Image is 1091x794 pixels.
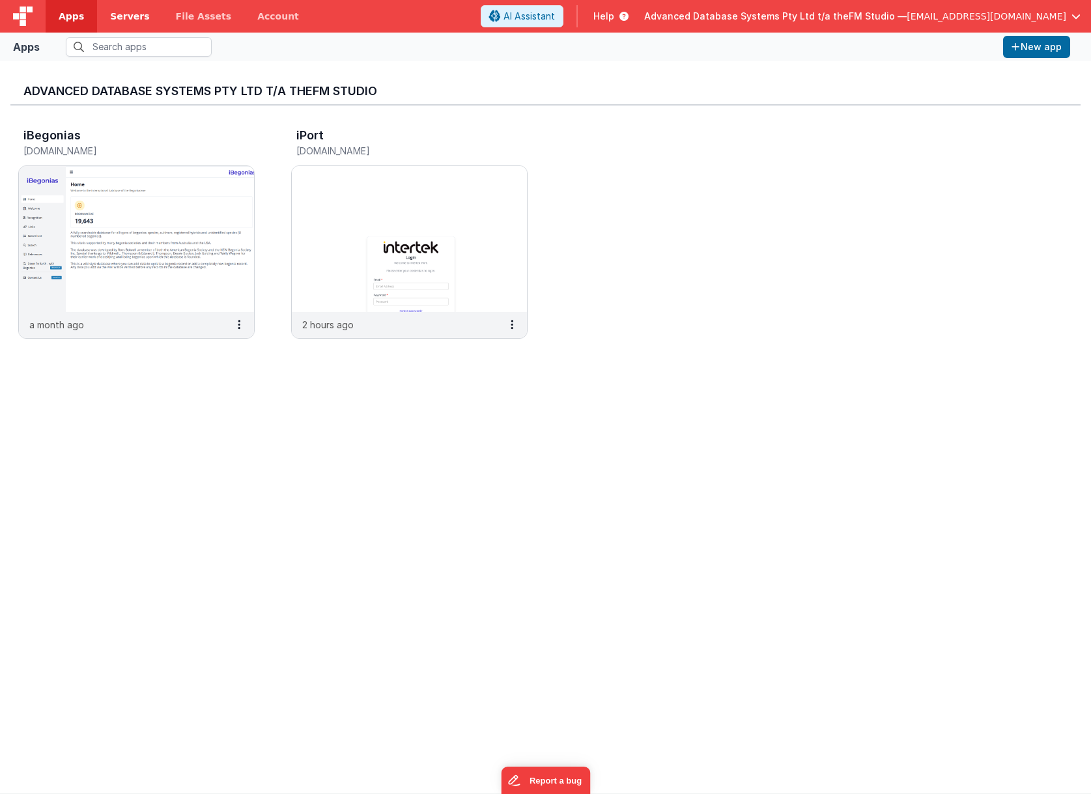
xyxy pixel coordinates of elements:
[644,10,1081,23] button: Advanced Database Systems Pty Ltd t/a theFM Studio — [EMAIL_ADDRESS][DOMAIN_NAME]
[110,10,149,23] span: Servers
[23,146,222,156] h5: [DOMAIN_NAME]
[593,10,614,23] span: Help
[176,10,232,23] span: File Assets
[1003,36,1070,58] button: New app
[296,146,495,156] h5: [DOMAIN_NAME]
[59,10,84,23] span: Apps
[66,37,212,57] input: Search apps
[23,85,1068,98] h3: Advanced Database Systems Pty Ltd t/a theFM Studio
[296,129,324,142] h3: iPort
[644,10,907,23] span: Advanced Database Systems Pty Ltd t/a theFM Studio —
[29,318,84,332] p: a month ago
[302,318,354,332] p: 2 hours ago
[503,10,555,23] span: AI Assistant
[23,129,81,142] h3: iBegonias
[907,10,1066,23] span: [EMAIL_ADDRESS][DOMAIN_NAME]
[501,767,590,794] iframe: Marker.io feedback button
[481,5,563,27] button: AI Assistant
[13,39,40,55] div: Apps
